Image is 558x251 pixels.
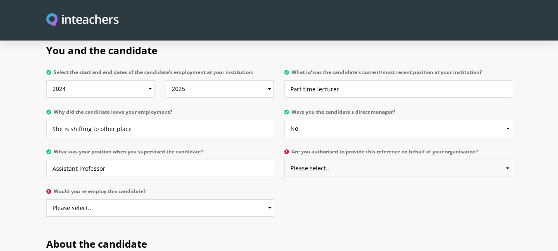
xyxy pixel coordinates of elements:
[46,69,274,80] label: Select the start and end dates of the candidate's employment at your institution:
[46,149,274,160] label: What was your position when you supervised the candidate?
[284,149,512,160] label: Are you authorised to provide this reference on behalf of your organisation?
[284,109,512,120] label: Were you the candidate's direct manager?
[46,237,147,251] span: About the candidate
[46,109,274,120] label: Why did the candidate leave your employment?
[46,13,119,28] a: Visit this site's homepage
[284,69,512,80] label: What is/was the candidate's current/most recent position at your institution?
[46,43,157,57] span: You and the candidate
[46,13,119,28] img: Inteachers
[46,189,274,199] label: Would you re-employ this candidate?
